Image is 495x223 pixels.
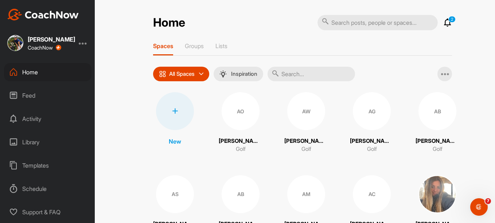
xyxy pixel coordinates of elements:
p: All Spaces [169,71,195,77]
div: AO [222,92,260,130]
div: Schedule [4,180,91,198]
div: [PERSON_NAME] [28,36,75,42]
p: Groups [185,42,204,50]
div: AB [222,175,260,213]
div: Home [4,63,91,81]
div: AW [287,92,325,130]
p: 2 [448,16,456,23]
a: AG[PERSON_NAME]Golf [350,92,394,153]
iframe: Intercom live chat [470,198,488,216]
div: AM [287,175,325,213]
input: Search... [268,67,355,81]
div: Feed [4,86,91,105]
div: Support & FAQ [4,203,91,221]
p: Golf [367,145,377,153]
div: Templates [4,156,91,175]
span: 7 [485,198,491,204]
a: AW[PERSON_NAME]Golf [284,92,328,153]
img: icon [159,70,166,78]
img: CoachNow [7,9,79,20]
p: [PERSON_NAME] [284,137,328,145]
p: [PERSON_NAME] [219,137,262,145]
img: menuIcon [219,70,227,78]
div: Library [4,133,91,151]
h2: Home [153,16,185,30]
div: Activity [4,110,91,128]
img: square_f0ffc2ace62ff1af8906d1f2ca2beb64.jpg [7,35,23,51]
p: Spaces [153,42,173,50]
a: AO[PERSON_NAME]Golf [219,92,262,153]
a: AB[PERSON_NAME]Golf [416,92,459,153]
p: Golf [433,145,443,153]
p: [PERSON_NAME] [350,137,394,145]
p: Lists [215,42,227,50]
input: Search posts, people or spaces... [317,15,438,30]
div: AC [353,175,391,213]
p: Golf [236,145,246,153]
p: Golf [301,145,311,153]
p: New [169,137,181,146]
div: AB [418,92,456,130]
img: square_85979860c1b00e7e2a96d4271f05970c.jpg [418,175,456,213]
div: AG [353,92,391,130]
div: AS [156,175,194,213]
div: CoachNow [28,45,61,51]
p: Inspiration [231,71,257,77]
p: [PERSON_NAME] [416,137,459,145]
